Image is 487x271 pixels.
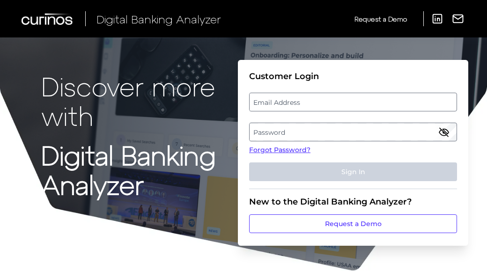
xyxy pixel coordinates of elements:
[249,71,457,81] div: Customer Login
[96,12,221,26] span: Digital Banking Analyzer
[249,214,457,233] a: Request a Demo
[249,145,457,155] a: Forgot Password?
[250,94,456,110] label: Email Address
[249,162,457,181] button: Sign In
[354,15,407,23] span: Request a Demo
[249,197,457,207] div: New to the Digital Banking Analyzer?
[41,139,216,200] strong: Digital Banking Analyzer
[41,71,234,131] p: Discover more with
[250,124,456,140] label: Password
[354,11,407,27] a: Request a Demo
[22,13,74,25] img: Curinos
